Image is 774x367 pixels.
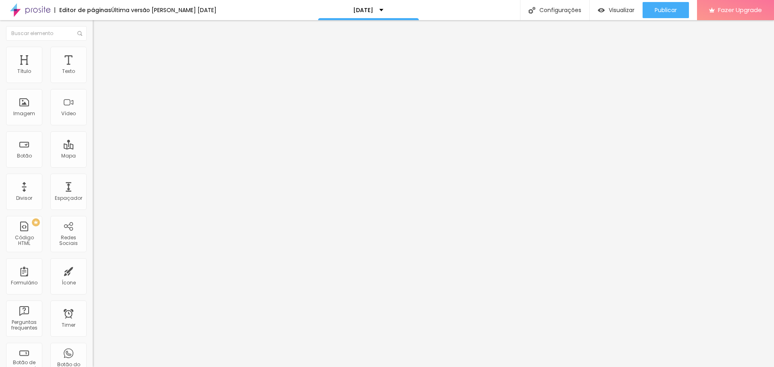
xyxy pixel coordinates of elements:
span: Fazer Upgrade [718,6,762,13]
div: Editor de páginas [54,7,111,13]
p: [DATE] [353,7,373,13]
div: Imagem [13,111,35,116]
div: Última versão [PERSON_NAME] [DATE] [111,7,216,13]
div: Formulário [11,280,37,286]
div: Ícone [62,280,76,286]
div: Vídeo [61,111,76,116]
button: Publicar [643,2,689,18]
div: Perguntas frequentes [8,319,40,331]
div: Espaçador [55,195,82,201]
img: Icone [77,31,82,36]
img: Icone [528,7,535,14]
div: Timer [62,322,75,328]
div: Título [17,68,31,74]
div: Código HTML [8,235,40,247]
div: Divisor [16,195,32,201]
div: Botão [17,153,32,159]
iframe: Editor [93,20,774,367]
div: Mapa [61,153,76,159]
input: Buscar elemento [6,26,87,41]
img: view-1.svg [598,7,605,14]
span: Publicar [655,7,677,13]
button: Visualizar [590,2,643,18]
span: Visualizar [609,7,635,13]
div: Texto [62,68,75,74]
div: Redes Sociais [52,235,84,247]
